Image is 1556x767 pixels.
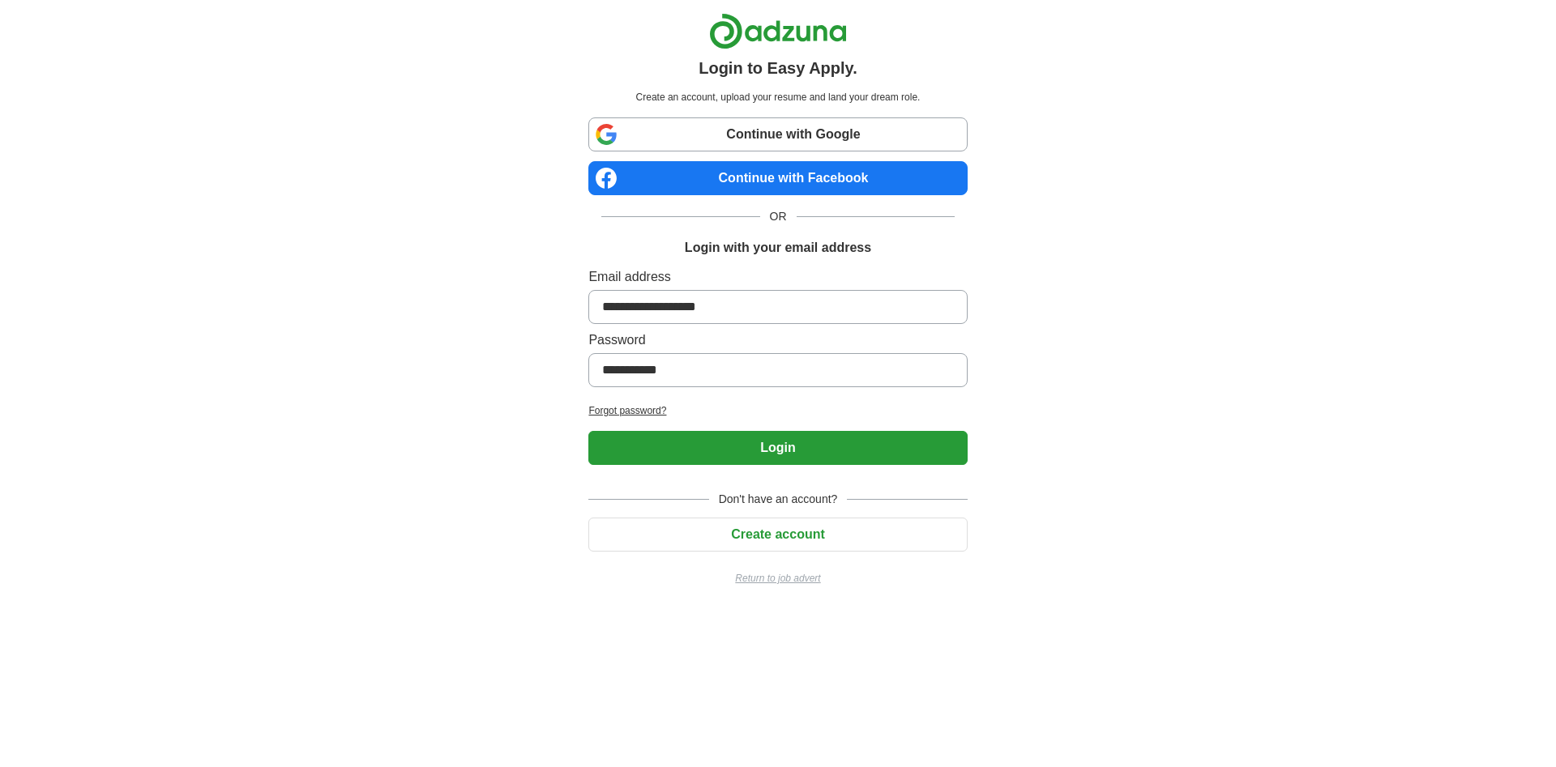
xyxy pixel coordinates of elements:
img: Adzuna logo [709,13,847,49]
span: OR [760,208,797,225]
button: Create account [588,518,967,552]
label: Email address [588,267,967,287]
a: Continue with Google [588,117,967,151]
span: Don't have an account? [709,491,848,508]
a: Forgot password? [588,403,967,418]
h1: Login to Easy Apply. [699,56,857,80]
p: Create an account, upload your resume and land your dream role. [592,90,964,104]
label: Password [588,330,967,350]
a: Continue with Facebook [588,161,967,195]
a: Create account [588,527,967,541]
h1: Login with your email address [685,238,871,258]
button: Login [588,431,967,465]
a: Return to job advert [588,571,967,586]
